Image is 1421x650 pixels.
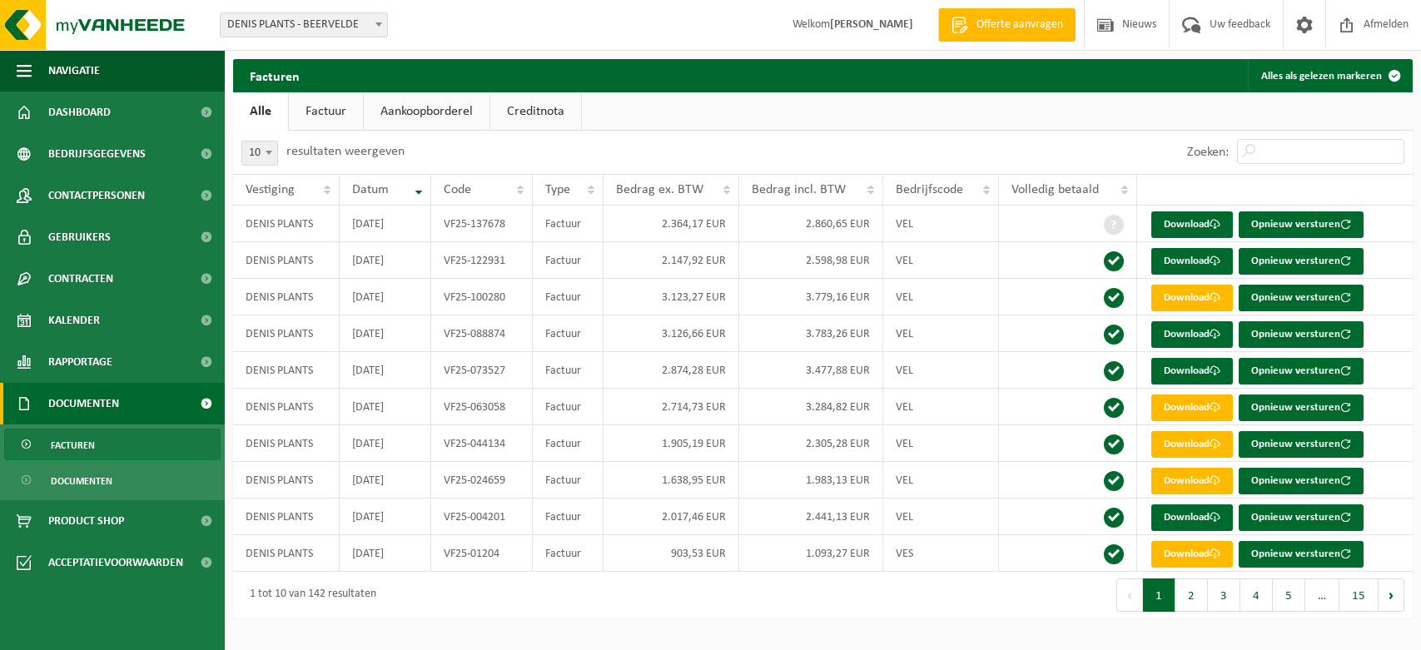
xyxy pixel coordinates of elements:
span: DENIS PLANTS - BEERVELDE [221,13,387,37]
td: Factuur [533,535,604,572]
td: [DATE] [340,535,431,572]
td: Factuur [533,425,604,462]
td: DENIS PLANTS [233,279,340,315]
td: VEL [883,425,999,462]
span: Datum [352,183,389,196]
span: Type [545,183,570,196]
button: Previous [1116,578,1143,612]
td: VEL [883,389,999,425]
span: Documenten [48,383,119,424]
td: DENIS PLANTS [233,206,340,242]
a: Aankoopborderel [364,92,489,131]
td: 1.093,27 EUR [739,535,882,572]
td: VF25-137678 [431,206,533,242]
td: 3.284,82 EUR [739,389,882,425]
td: Factuur [533,352,604,389]
span: Vestiging [246,183,295,196]
td: DENIS PLANTS [233,315,340,352]
td: [DATE] [340,462,431,499]
td: [DATE] [340,352,431,389]
button: Opnieuw versturen [1239,431,1364,458]
td: [DATE] [340,389,431,425]
td: [DATE] [340,499,431,535]
td: VF25-004201 [431,499,533,535]
span: Rapportage [48,341,112,383]
td: [DATE] [340,425,431,462]
strong: [PERSON_NAME] [830,18,913,31]
label: resultaten weergeven [286,145,405,158]
td: [DATE] [340,315,431,352]
td: DENIS PLANTS [233,499,340,535]
td: 2.305,28 EUR [739,425,882,462]
td: VEL [883,206,999,242]
span: Bedrijfsgegevens [48,133,146,175]
span: Bedrijfscode [896,183,963,196]
td: Factuur [533,279,604,315]
td: VF25-073527 [431,352,533,389]
a: Factuur [289,92,363,131]
td: 1.983,13 EUR [739,462,882,499]
button: 1 [1143,578,1175,612]
td: 1.638,95 EUR [604,462,739,499]
td: DENIS PLANTS [233,242,340,279]
button: Next [1379,578,1404,612]
button: Opnieuw versturen [1239,248,1364,275]
a: Download [1151,248,1233,275]
td: 903,53 EUR [604,535,739,572]
td: Factuur [533,499,604,535]
span: Contactpersonen [48,175,145,216]
span: Product Shop [48,500,124,542]
span: Contracten [48,258,113,300]
td: VEL [883,499,999,535]
button: 4 [1240,578,1273,612]
td: DENIS PLANTS [233,389,340,425]
a: Offerte aanvragen [938,8,1076,42]
td: DENIS PLANTS [233,462,340,499]
span: Dashboard [48,92,111,133]
a: Download [1151,211,1233,238]
span: Offerte aanvragen [972,17,1067,33]
a: Download [1151,285,1233,311]
td: 1.905,19 EUR [604,425,739,462]
span: Facturen [51,429,95,461]
td: VF25-122931 [431,242,533,279]
button: 3 [1208,578,1240,612]
span: Gebruikers [48,216,111,258]
a: Alle [233,92,288,131]
td: 3.126,66 EUR [604,315,739,352]
span: Acceptatievoorwaarden [48,542,183,583]
button: Opnieuw versturen [1239,394,1364,421]
td: Factuur [533,242,604,279]
td: VF25-024659 [431,462,533,499]
button: 5 [1273,578,1305,612]
button: Opnieuw versturen [1239,541,1364,568]
td: 2.017,46 EUR [604,499,739,535]
td: 3.779,16 EUR [739,279,882,315]
iframe: chat widget [8,613,278,650]
span: … [1305,578,1339,612]
a: Facturen [4,429,221,460]
td: VEL [883,315,999,352]
a: Download [1151,541,1233,568]
h2: Facturen [233,59,316,92]
span: Bedrag ex. BTW [616,183,703,196]
td: 2.874,28 EUR [604,352,739,389]
td: VEL [883,352,999,389]
button: Opnieuw versturen [1239,321,1364,348]
td: VES [883,535,999,572]
td: Factuur [533,462,604,499]
a: Download [1151,358,1233,385]
td: 2.147,92 EUR [604,242,739,279]
a: Download [1151,504,1233,531]
span: Navigatie [48,50,100,92]
button: 15 [1339,578,1379,612]
button: Opnieuw versturen [1239,358,1364,385]
button: Alles als gelezen markeren [1248,59,1411,92]
td: VF25-063058 [431,389,533,425]
td: VEL [883,279,999,315]
td: VF25-01204 [431,535,533,572]
a: Download [1151,431,1233,458]
span: Code [444,183,471,196]
button: Opnieuw versturen [1239,504,1364,531]
td: VEL [883,462,999,499]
